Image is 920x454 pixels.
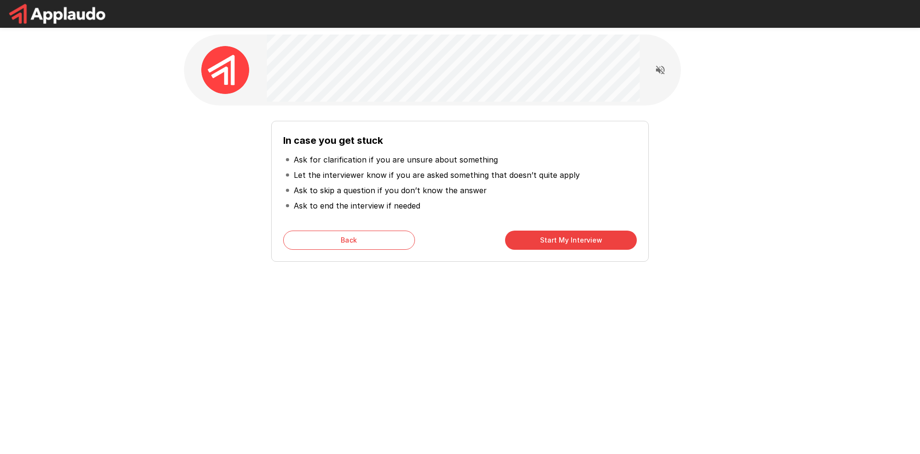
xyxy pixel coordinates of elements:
button: Back [283,231,415,250]
button: Start My Interview [505,231,637,250]
p: Ask for clarification if you are unsure about something [294,154,498,165]
p: Ask to skip a question if you don’t know the answer [294,185,487,196]
button: Read questions aloud [651,60,670,80]
img: applaudo_avatar.png [201,46,249,94]
p: Ask to end the interview if needed [294,200,420,211]
b: In case you get stuck [283,135,383,146]
p: Let the interviewer know if you are asked something that doesn’t quite apply [294,169,580,181]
